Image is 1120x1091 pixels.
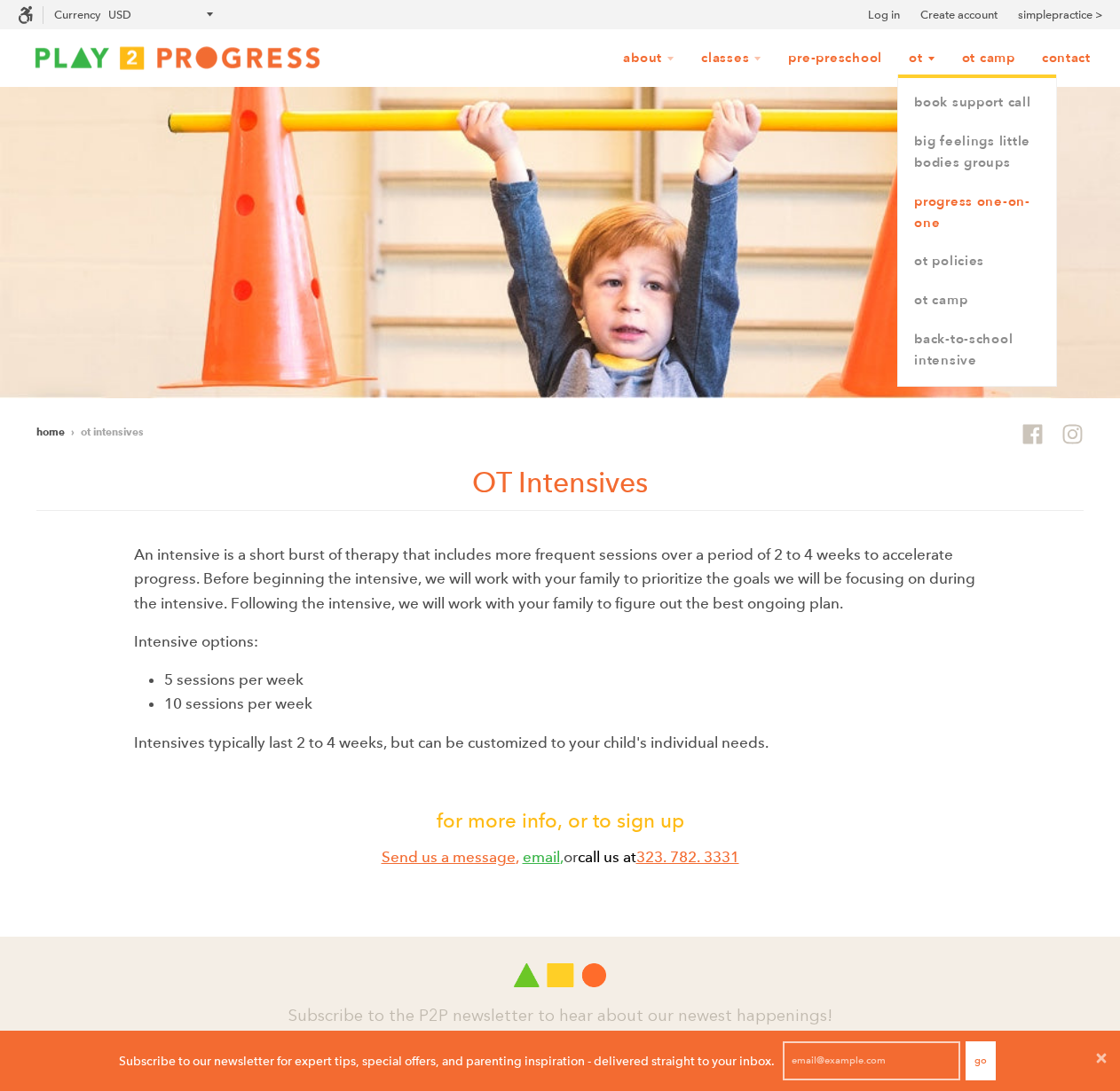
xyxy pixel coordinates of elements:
a: Log in [868,6,900,24]
span: OT Intensives [81,425,144,438]
p: Intensives typically last 2 to 4 weeks, but can be customized to your child's individual needs. [134,731,986,755]
span: › [71,425,75,438]
a: Contact [1030,42,1102,75]
a: About [611,42,686,75]
a: OT [897,42,947,75]
p: Subscribe to our newsletter for expert tips, special offers, and parenting inspiration - delivere... [119,1051,775,1071]
span: , [523,848,564,867]
img: Play2Progress logo [18,40,337,75]
a: Back-to-School Intensive [898,320,1056,381]
h4: Subscribe to the P2P newsletter to hear about our newest happenings! [36,1005,1084,1031]
p: Intensive options: [134,630,986,654]
img: Play 2 Progress logo [514,963,606,987]
a: OT Camp [950,42,1027,75]
h1: OT Intensives [36,463,1084,511]
nav: breadcrumbs [36,423,144,441]
a: Progress One-on-One [898,183,1056,243]
button: Go [966,1041,996,1080]
a: 323. 782. 3331 [636,848,739,867]
a: Create account [920,6,998,24]
a: Classes [690,42,773,75]
a: Big Feelings Little Bodies Groups [898,122,1056,183]
li: 10 sessions per week [164,692,986,716]
p: or [134,845,986,869]
label: Currency [54,8,100,21]
a: book support call [898,83,1056,122]
input: email@example.com [783,1041,960,1080]
a: email [523,848,560,867]
a: Pre-Preschool [777,42,894,75]
p: An intensive is a short burst of therapy that includes more frequent sessions over a period of 2 ... [134,543,986,616]
a: OT Camp [898,281,1056,320]
span: call us at [578,848,636,867]
li: 5 sessions per week [164,668,986,692]
a: simplepractice > [1018,6,1102,24]
span: for more info, or to sign up [437,809,684,833]
a: OT Policies [898,242,1056,281]
span: , [382,848,519,867]
a: Send us a message [382,848,516,867]
a: Home [36,425,65,438]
